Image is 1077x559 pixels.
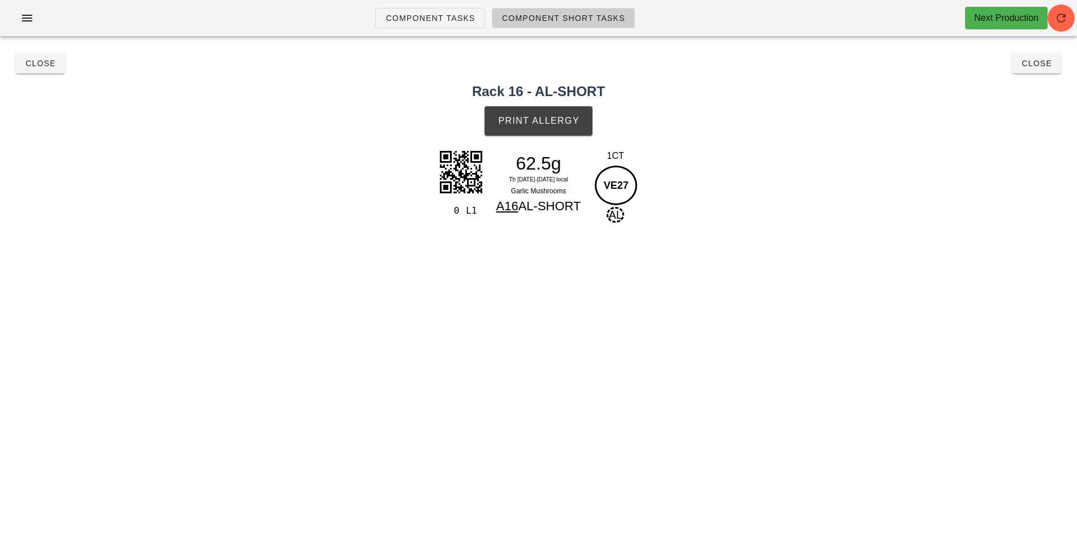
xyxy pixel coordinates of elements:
span: AL-SHORT [518,199,581,213]
button: Close [1012,53,1061,73]
div: Next Production [974,11,1039,25]
div: L1 [461,203,485,218]
span: Close [25,59,56,68]
div: VE27 [595,166,637,205]
span: Component Tasks [385,14,475,23]
span: AL [607,207,624,223]
span: Component Short Tasks [501,14,625,23]
img: 4BAj+APgjKVYQAAAAASUVORK5CYII= [432,144,489,200]
h2: Rack 16 - AL-SHORT [7,81,1070,102]
span: A16 [496,199,518,213]
div: 1CT [592,149,639,163]
button: Print Allergy [485,106,592,136]
a: Component Short Tasks [492,8,635,28]
div: Garlic Mushrooms [490,185,588,197]
button: Close [16,53,65,73]
span: Print Allergy [498,116,579,126]
div: 62.5g [490,155,588,172]
span: Close [1021,59,1052,68]
div: 0 [438,203,461,218]
a: Component Tasks [375,8,485,28]
span: Th [DATE]-[DATE] local [509,176,568,183]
